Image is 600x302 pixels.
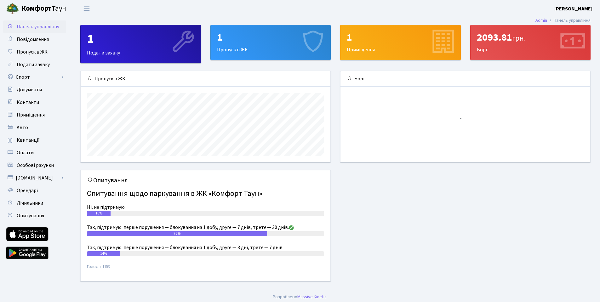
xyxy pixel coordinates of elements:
[3,96,66,109] a: Контакти
[3,71,66,83] a: Спорт
[273,293,328,300] div: Розроблено .
[3,159,66,172] a: Особові рахунки
[3,121,66,134] a: Авто
[87,31,194,47] div: 1
[17,212,44,219] span: Опитування
[3,197,66,209] a: Лічильники
[217,31,324,43] div: 1
[3,83,66,96] a: Документи
[3,109,66,121] a: Приміщення
[211,25,331,60] div: Пропуск в ЖК
[17,124,28,131] span: Авто
[17,149,34,156] span: Оплати
[477,31,584,43] div: 2093.81
[340,25,461,60] a: 1Приміщення
[3,146,66,159] a: Оплати
[80,25,201,63] a: 1Подати заявку
[17,200,43,207] span: Лічильники
[3,172,66,184] a: [DOMAIN_NAME]
[87,211,111,216] div: 10%
[340,71,590,87] div: Борг
[17,111,45,118] span: Приміщення
[87,231,267,236] div: 76%
[3,58,66,71] a: Подати заявку
[3,134,66,146] a: Квитанції
[3,33,66,46] a: Повідомлення
[79,3,94,14] button: Переключити навігацію
[17,23,59,30] span: Панель управління
[17,99,39,106] span: Контакти
[554,5,592,13] a: [PERSON_NAME]
[17,61,50,68] span: Подати заявку
[17,162,54,169] span: Особові рахунки
[3,20,66,33] a: Панель управління
[554,5,592,12] b: [PERSON_NAME]
[17,137,40,144] span: Квитанції
[471,25,591,60] div: Борг
[87,177,324,184] h5: Опитування
[21,3,66,14] span: Таун
[340,25,460,60] div: Приміщення
[526,14,600,27] nav: breadcrumb
[81,25,201,63] div: Подати заявку
[547,17,591,24] li: Панель управління
[17,86,42,93] span: Документи
[81,71,330,87] div: Пропуск в ЖК
[21,3,52,14] b: Комфорт
[3,46,66,58] a: Пропуск в ЖК
[87,224,324,231] div: Так, підтримую: перше порушення — блокування на 1 добу, друге — 7 днів, третє — 30 днів.
[17,36,49,43] span: Повідомлення
[17,187,38,194] span: Орендарі
[87,251,120,256] div: 14%
[535,17,547,24] a: Admin
[87,187,324,201] h4: Опитування щодо паркування в ЖК «Комфорт Таун»
[512,33,526,44] span: грн.
[3,209,66,222] a: Опитування
[87,244,324,251] div: Так, підтримую: перше порушення — блокування на 1 добу, друге — 3 дні, третє — 7 днів
[87,264,324,275] small: Голосів: 1153
[297,293,327,300] a: Massive Kinetic
[6,3,19,15] img: logo.png
[347,31,454,43] div: 1
[3,184,66,197] a: Орендарі
[210,25,331,60] a: 1Пропуск в ЖК
[87,203,324,211] div: Ні, не підтримую
[17,48,48,55] span: Пропуск в ЖК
